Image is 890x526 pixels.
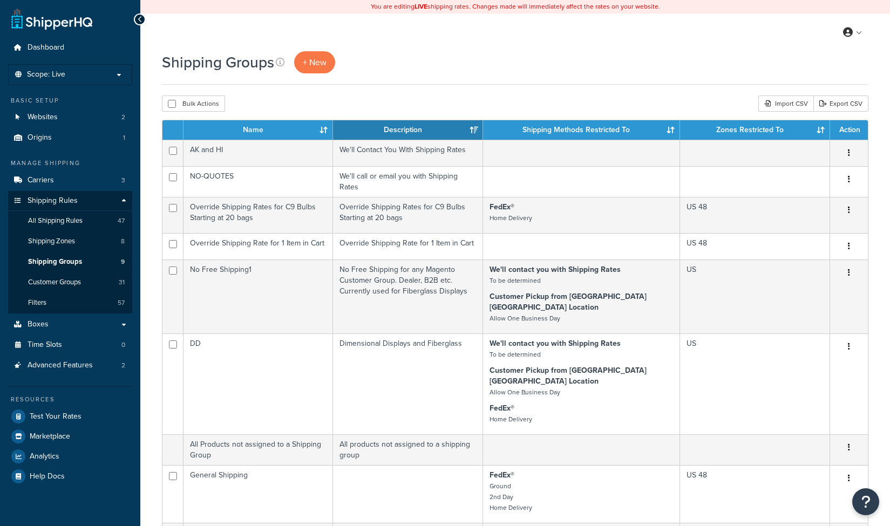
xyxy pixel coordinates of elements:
[8,191,132,211] a: Shipping Rules
[162,95,225,112] button: Bulk Actions
[490,365,647,387] strong: Customer Pickup from [GEOGRAPHIC_DATA] [GEOGRAPHIC_DATA] Location
[28,320,49,329] span: Boxes
[490,387,560,397] small: Allow One Business Day
[490,469,514,481] strong: FedEx®
[333,333,483,434] td: Dimensional Displays and Fiberglass
[8,293,132,313] li: Filters
[184,140,333,166] td: AK and HI
[184,233,333,259] td: Override Shipping Rate for 1 Item in Cart
[680,197,830,233] td: US 48
[121,361,125,370] span: 2
[8,252,132,272] li: Shipping Groups
[8,252,132,272] a: Shipping Groups 9
[490,402,514,414] strong: FedEx®
[333,233,483,259] td: Override Shipping Rate for 1 Item in Cart
[121,237,125,246] span: 8
[8,315,132,334] a: Boxes
[8,272,132,292] li: Customer Groups
[8,211,132,231] a: All Shipping Rules 47
[27,70,65,79] span: Scope: Live
[30,432,70,441] span: Marketplace
[830,120,868,140] th: Action
[28,43,64,52] span: Dashboard
[490,481,532,513] small: Ground 2nd Day Home Delivery
[333,197,483,233] td: Override Shipping Rates for C9 Bulbs Starting at 20 bags
[8,447,132,466] a: Analytics
[490,276,541,285] small: To be determined
[8,335,132,355] a: Time Slots 0
[8,128,132,148] li: Origins
[490,264,621,275] strong: We'll contact you with Shipping Rates
[303,56,327,69] span: + New
[8,427,132,446] a: Marketplace
[8,356,132,375] li: Advanced Features
[30,412,81,421] span: Test Your Rates
[28,237,75,246] span: Shipping Zones
[118,216,125,226] span: 47
[680,233,830,259] td: US 48
[119,278,125,287] span: 31
[28,133,52,142] span: Origins
[28,196,78,206] span: Shipping Rules
[184,465,333,523] td: General Shipping
[8,231,132,251] a: Shipping Zones 8
[680,120,830,140] th: Zones Restricted To: activate to sort column ascending
[680,259,830,333] td: US
[8,128,132,148] a: Origins 1
[28,113,58,122] span: Websites
[121,176,125,185] span: 3
[11,8,92,30] a: ShipperHQ Home
[415,2,427,11] b: LIVE
[490,213,532,223] small: Home Delivery
[184,197,333,233] td: Override Shipping Rates for C9 Bulbs Starting at 20 bags
[8,191,132,314] li: Shipping Rules
[8,407,132,426] a: Test Your Rates
[8,159,132,168] div: Manage Shipping
[490,313,560,323] small: Allow One Business Day
[121,113,125,122] span: 2
[118,298,125,308] span: 57
[28,278,81,287] span: Customer Groups
[8,211,132,231] li: All Shipping Rules
[8,272,132,292] a: Customer Groups 31
[184,333,333,434] td: DD
[162,52,274,73] h1: Shipping Groups
[333,166,483,197] td: We'll call or email you with Shipping Rates
[8,231,132,251] li: Shipping Zones
[8,107,132,127] li: Websites
[294,51,335,73] a: + New
[490,201,514,213] strong: FedEx®
[121,257,125,267] span: 9
[490,414,532,424] small: Home Delivery
[8,170,132,190] li: Carriers
[123,133,125,142] span: 1
[28,298,46,308] span: Filters
[8,467,132,486] a: Help Docs
[28,361,93,370] span: Advanced Features
[184,434,333,465] td: All Products not assigned to a Shipping Group
[28,216,83,226] span: All Shipping Rules
[184,166,333,197] td: NO-QUOTES
[184,259,333,333] td: No Free Shipping1
[8,395,132,404] div: Resources
[852,488,879,515] button: Open Resource Center
[680,465,830,523] td: US 48
[8,38,132,58] a: Dashboard
[30,452,59,461] span: Analytics
[490,350,541,359] small: To be determined
[30,472,65,481] span: Help Docs
[758,95,813,112] div: Import CSV
[333,120,483,140] th: Description: activate to sort column ascending
[490,291,647,313] strong: Customer Pickup from [GEOGRAPHIC_DATA] [GEOGRAPHIC_DATA] Location
[28,176,54,185] span: Carriers
[813,95,868,112] a: Export CSV
[8,96,132,105] div: Basic Setup
[28,340,62,350] span: Time Slots
[28,257,82,267] span: Shipping Groups
[8,170,132,190] a: Carriers 3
